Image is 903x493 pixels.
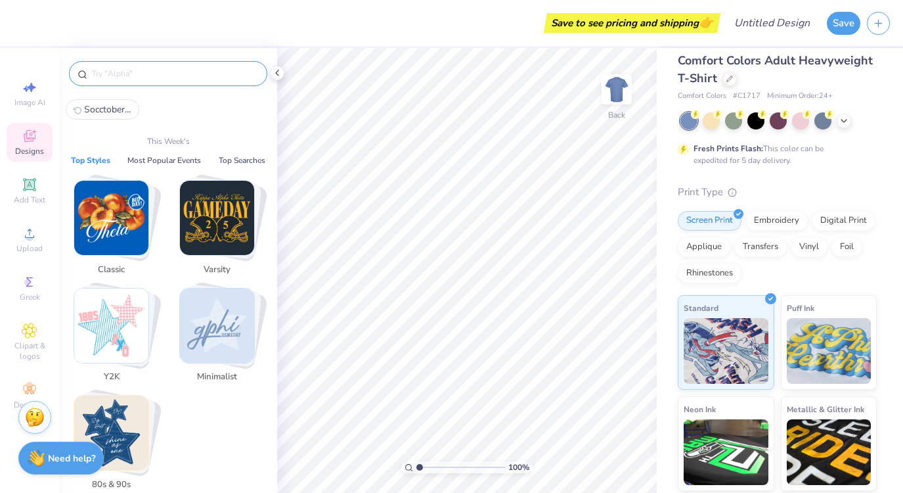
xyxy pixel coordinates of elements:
[196,371,238,384] span: Minimalist
[14,97,45,108] span: Image AI
[508,461,529,473] span: 100 %
[831,237,862,257] div: Foil
[734,237,787,257] div: Transfers
[608,109,625,121] div: Back
[215,154,269,167] button: Top Searches
[14,400,45,410] span: Decorate
[171,288,271,389] button: Stack Card Button Minimalist
[14,195,45,205] span: Add Text
[827,12,860,35] button: Save
[684,402,716,416] span: Neon Ink
[66,180,165,281] button: Stack Card Button Classic
[123,154,205,167] button: Most Popular Events
[66,288,165,389] button: Stack Card Button Y2K
[90,479,133,492] span: 80s & 90s
[147,135,190,147] p: This Week's
[733,91,760,102] span: # C1717
[15,146,44,156] span: Designs
[678,237,730,257] div: Applique
[694,143,855,166] div: This color can be expedited for 5 day delivery.
[74,289,148,363] img: Y2K
[684,301,718,315] span: Standard
[67,154,114,167] button: Top Styles
[20,292,40,302] span: Greek
[745,211,808,231] div: Embroidery
[694,143,763,154] strong: Fresh Prints Flash:
[16,243,43,254] span: Upload
[787,301,814,315] span: Puff Ink
[678,185,877,200] div: Print Type
[84,103,131,116] span: Socctoberfest
[48,452,95,465] strong: Need help?
[678,211,741,231] div: Screen Print
[684,318,768,384] img: Standard
[678,91,726,102] span: Comfort Colors
[91,67,259,80] input: Try "Alpha"
[767,91,833,102] span: Minimum Order: 24 +
[66,99,139,120] button: Socctoberfest0
[678,264,741,283] div: Rhinestones
[90,371,133,384] span: Y2K
[787,419,871,485] img: Metallic & Glitter Ink
[7,340,53,362] span: Clipart & logos
[180,181,254,255] img: Varsity
[547,13,717,33] div: Save to see pricing and shipping
[787,318,871,384] img: Puff Ink
[787,402,864,416] span: Metallic & Glitter Ink
[196,264,238,277] span: Varsity
[678,53,873,86] span: Comfort Colors Adult Heavyweight T-Shirt
[171,180,271,281] button: Stack Card Button Varsity
[724,10,820,36] input: Untitled Design
[74,181,148,255] img: Classic
[699,14,713,30] span: 👉
[180,289,254,363] img: Minimalist
[604,76,630,103] img: Back
[74,396,148,470] img: 80s & 90s
[684,419,768,485] img: Neon Ink
[791,237,827,257] div: Vinyl
[90,264,133,277] span: Classic
[812,211,875,231] div: Digital Print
